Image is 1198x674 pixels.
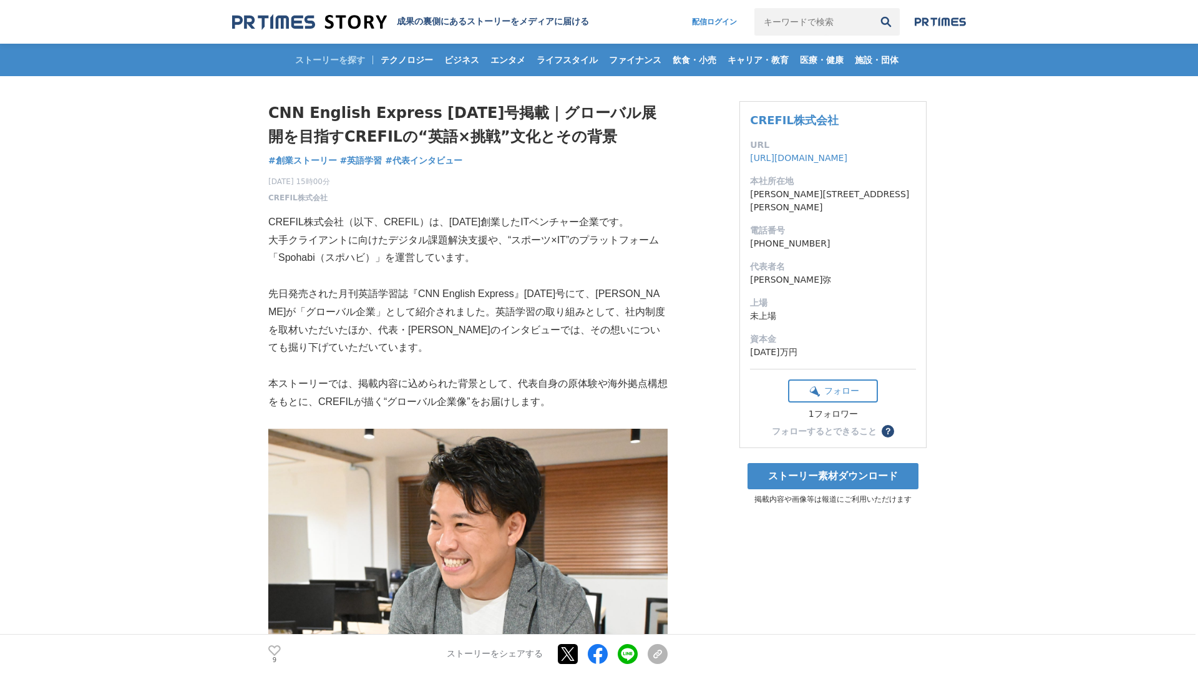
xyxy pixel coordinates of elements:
[439,54,484,66] span: ビジネス
[668,44,721,76] a: 飲食・小売
[788,409,878,420] div: 1フォロワー
[268,657,281,663] p: 9
[385,154,462,167] a: #代表インタビュー
[268,375,668,411] p: 本ストーリーでは、掲載内容に込められた背景として、代表自身の原体験や海外拠点構想をもとに、CREFILが描く“グローバル企業像”をお届けします。
[750,237,916,250] dd: [PHONE_NUMBER]
[447,649,543,660] p: ストーリーをシェアする
[750,224,916,237] dt: 電話番号
[750,114,839,127] a: CREFIL株式会社
[772,427,877,436] div: フォローするとできること
[748,463,918,489] a: ストーリー素材ダウンロード
[723,44,794,76] a: キャリア・教育
[850,44,903,76] a: 施設・団体
[268,101,668,149] h1: CNN English Express [DATE]号掲載｜グローバル展開を目指すCREFILの“英語×挑戦”文化とその背景
[795,44,849,76] a: 医療・健康
[268,232,668,268] p: 大手クライアントに向けたデジタル課題解決支援や、“スポーツ×IT”のプラットフォーム「Spohabi（スポハビ）」を運営しています。
[884,427,892,436] span: ？
[723,54,794,66] span: キャリア・教育
[754,8,872,36] input: キーワードで検索
[679,8,749,36] a: 配信ログイン
[750,296,916,310] dt: 上場
[604,54,666,66] span: ファイナンス
[485,44,530,76] a: エンタメ
[788,379,878,403] button: フォロー
[750,139,916,152] dt: URL
[485,54,530,66] span: エンタメ
[532,44,603,76] a: ライフスタイル
[268,154,337,167] a: #創業ストーリー
[750,273,916,286] dd: [PERSON_NAME]弥
[750,346,916,359] dd: [DATE]万円
[750,310,916,323] dd: 未上場
[340,155,382,166] span: #英語学習
[268,192,328,203] a: CREFIL株式会社
[739,494,927,505] p: 掲載内容や画像等は報道にご利用いただけます
[668,54,721,66] span: 飲食・小売
[439,44,484,76] a: ビジネス
[915,17,966,27] img: prtimes
[268,285,668,357] p: 先日発売された月刊英語学習誌『CNN English Express』[DATE]号にて、[PERSON_NAME]が「グローバル企業」として紹介されました。英語学習の取り組みとして、社内制度を...
[376,54,438,66] span: テクノロジー
[795,54,849,66] span: 医療・健康
[268,176,330,187] span: [DATE] 15時00分
[340,154,382,167] a: #英語学習
[750,260,916,273] dt: 代表者名
[385,155,462,166] span: #代表インタビュー
[872,8,900,36] button: 検索
[397,16,589,27] h2: 成果の裏側にあるストーリーをメディアに届ける
[268,213,668,232] p: CREFIL株式会社（以下、CREFIL）は、[DATE]創業したITベンチャー企業です。
[232,14,589,31] a: 成果の裏側にあるストーリーをメディアに届ける 成果の裏側にあるストーリーをメディアに届ける
[268,155,337,166] span: #創業ストーリー
[232,14,387,31] img: 成果の裏側にあるストーリーをメディアに届ける
[532,54,603,66] span: ライフスタイル
[850,54,903,66] span: 施設・団体
[604,44,666,76] a: ファイナンス
[750,153,847,163] a: [URL][DOMAIN_NAME]
[376,44,438,76] a: テクノロジー
[750,188,916,214] dd: [PERSON_NAME][STREET_ADDRESS][PERSON_NAME]
[750,175,916,188] dt: 本社所在地
[750,333,916,346] dt: 資本金
[882,425,894,437] button: ？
